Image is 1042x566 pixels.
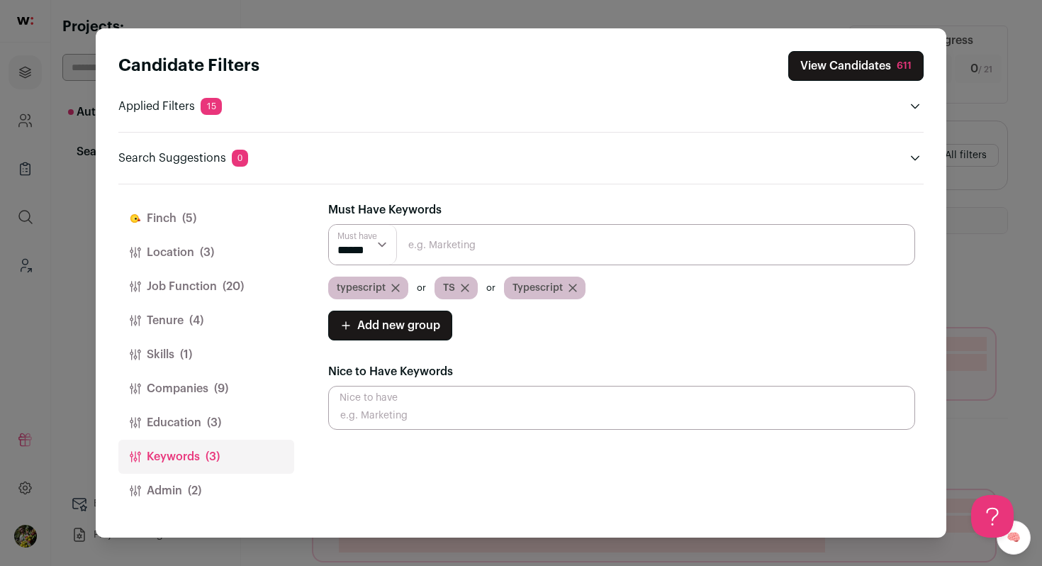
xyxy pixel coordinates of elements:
[118,201,294,235] button: Finch(5)
[337,281,386,295] span: typescript
[214,380,228,397] span: (9)
[118,338,294,372] button: Skills(1)
[207,414,221,431] span: (3)
[328,366,453,377] span: Nice to Have Keywords
[971,495,1014,538] iframe: Help Scout Beacon - Open
[118,440,294,474] button: Keywords(3)
[897,59,912,73] div: 611
[188,482,201,499] span: (2)
[118,98,222,115] p: Applied Filters
[180,346,192,363] span: (1)
[512,281,563,295] span: Typescript
[328,224,915,265] input: e.g. Marketing
[328,201,442,218] label: Must Have Keywords
[118,270,294,304] button: Job Function(20)
[118,57,259,74] strong: Candidate Filters
[223,278,244,295] span: (20)
[118,474,294,508] button: Admin(2)
[201,98,222,115] span: 15
[118,235,294,270] button: Location(3)
[118,150,248,167] p: Search Suggestions
[907,98,924,115] button: Open applied filters
[118,304,294,338] button: Tenure(4)
[118,406,294,440] button: Education(3)
[328,386,915,430] input: e.g. Marketing
[232,150,248,167] span: 0
[443,281,455,295] span: TS
[328,311,452,340] button: Add new group
[997,521,1031,555] a: 🧠
[788,51,924,81] button: Close search preferences
[206,448,220,465] span: (3)
[189,312,203,329] span: (4)
[200,244,214,261] span: (3)
[182,210,196,227] span: (5)
[357,317,440,334] span: Add new group
[118,372,294,406] button: Companies(9)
